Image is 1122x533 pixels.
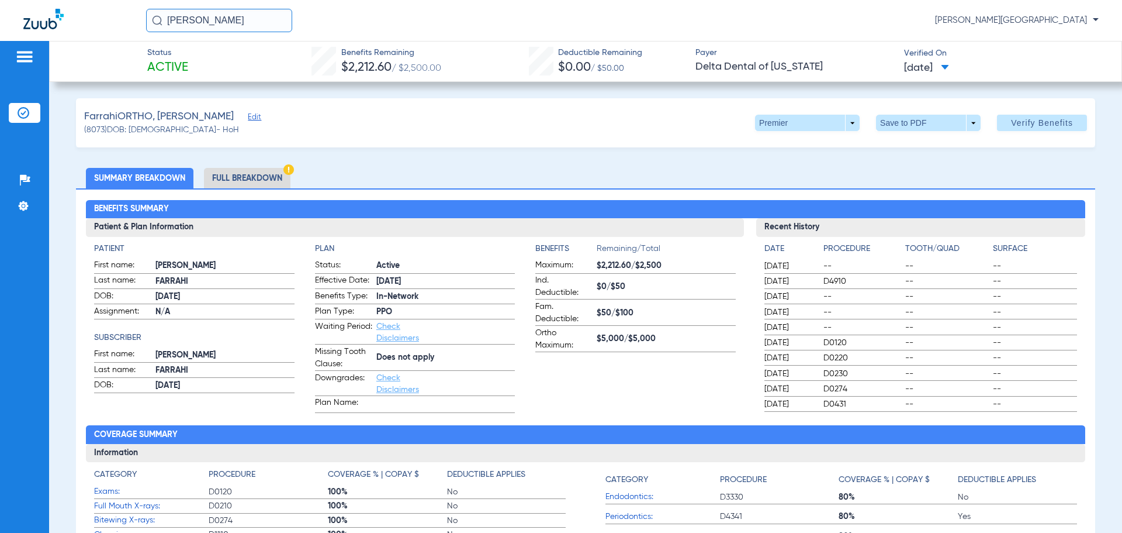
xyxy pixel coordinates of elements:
[86,425,1085,444] h2: Coverage Summary
[209,469,328,485] app-breakdown-title: Procedure
[905,352,989,364] span: --
[764,368,813,380] span: [DATE]
[94,469,209,485] app-breakdown-title: Category
[764,322,813,333] span: [DATE]
[94,243,294,255] h4: Patient
[315,274,372,288] span: Effective Date:
[341,61,392,74] span: $2,212.60
[823,291,901,302] span: --
[447,469,566,485] app-breakdown-title: Deductible Applies
[209,469,255,481] h4: Procedure
[535,327,593,352] span: Ortho Maximum:
[597,333,735,345] span: $5,000/$5,000
[905,322,989,333] span: --
[447,469,525,481] h4: Deductible Applies
[720,474,767,486] h4: Procedure
[839,511,958,522] span: 80%
[756,218,1085,237] h3: Recent History
[605,474,648,486] h4: Category
[328,515,447,527] span: 100%
[904,47,1103,60] span: Verified On
[155,291,294,303] span: [DATE]
[823,260,901,272] span: --
[764,291,813,302] span: [DATE]
[764,337,813,349] span: [DATE]
[935,15,1099,26] span: [PERSON_NAME][GEOGRAPHIC_DATA]
[755,115,860,131] button: Premier
[94,305,151,319] span: Assignment:
[958,511,1077,522] span: Yes
[315,346,372,370] span: Missing Tooth Clause:
[341,47,441,59] span: Benefits Remaining
[605,491,720,503] span: Endodontics:
[152,15,162,26] img: Search Icon
[558,47,642,59] span: Deductible Remaining
[447,500,566,512] span: No
[764,398,813,410] span: [DATE]
[376,322,419,342] a: Check Disclaimers
[905,398,989,410] span: --
[764,243,813,259] app-breakdown-title: Date
[94,274,151,288] span: Last name:
[823,398,901,410] span: D0431
[905,368,989,380] span: --
[997,115,1087,131] button: Verify Benefits
[591,64,624,73] span: / $50.00
[597,307,735,319] span: $50/$100
[535,243,597,259] app-breakdown-title: Benefits
[94,469,137,481] h4: Category
[328,500,447,512] span: 100%
[993,337,1076,349] span: --
[94,332,294,344] h4: Subscriber
[155,349,294,362] span: [PERSON_NAME]
[905,260,989,272] span: --
[823,352,901,364] span: D0220
[155,364,294,377] span: FARRAHI
[905,276,989,287] span: --
[94,259,151,273] span: First name:
[15,50,34,64] img: hamburger-icon
[94,348,151,362] span: First name:
[958,491,1077,503] span: No
[86,444,1085,463] h3: Information
[315,321,372,344] span: Waiting Period:
[315,243,515,255] h4: Plan
[376,276,515,288] span: [DATE]
[86,218,743,237] h3: Patient & Plan Information
[447,486,566,498] span: No
[993,368,1076,380] span: --
[720,511,839,522] span: D4341
[23,9,64,29] img: Zuub Logo
[764,383,813,395] span: [DATE]
[993,383,1076,395] span: --
[905,337,989,349] span: --
[376,352,515,364] span: Does not apply
[993,322,1076,333] span: --
[764,260,813,272] span: [DATE]
[147,47,188,59] span: Status
[823,383,901,395] span: D0274
[597,281,735,293] span: $0/$50
[597,243,735,259] span: Remaining/Total
[695,60,894,74] span: Delta Dental of [US_STATE]
[993,398,1076,410] span: --
[447,515,566,527] span: No
[958,469,1077,490] app-breakdown-title: Deductible Applies
[155,276,294,288] span: FARRAHI
[94,514,209,527] span: Bitewing X-rays:
[94,379,151,393] span: DOB:
[905,243,989,255] h4: Tooth/Quad
[535,274,593,299] span: Ind. Deductible:
[905,383,989,395] span: --
[993,243,1076,255] h4: Surface
[155,260,294,272] span: [PERSON_NAME]
[823,243,901,255] h4: Procedure
[605,511,720,523] span: Periodontics:
[147,60,188,76] span: Active
[720,469,839,490] app-breakdown-title: Procedure
[315,290,372,304] span: Benefits Type:
[535,243,597,255] h4: Benefits
[839,491,958,503] span: 80%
